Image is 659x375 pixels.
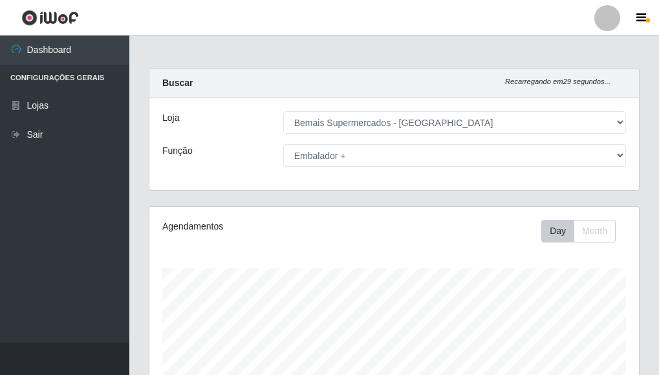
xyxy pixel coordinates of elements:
[162,220,344,233] div: Agendamentos
[505,78,610,85] i: Recarregando em 29 segundos...
[541,220,626,242] div: Toolbar with button groups
[21,10,79,26] img: CoreUI Logo
[162,111,179,125] label: Loja
[541,220,616,242] div: First group
[541,220,574,242] button: Day
[162,144,193,158] label: Função
[574,220,616,242] button: Month
[162,78,193,88] strong: Buscar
